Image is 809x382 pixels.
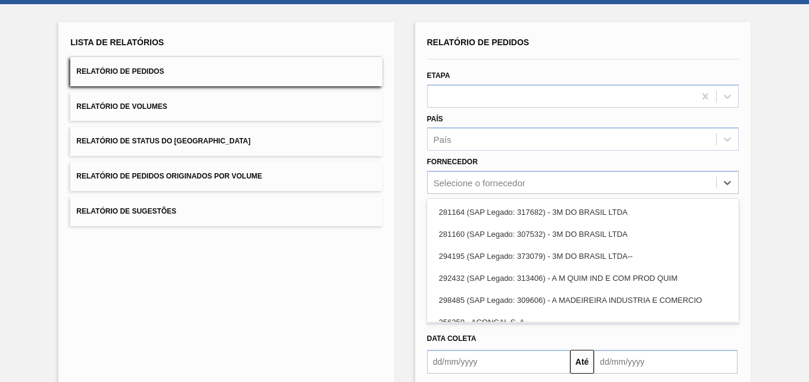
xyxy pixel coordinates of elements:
[76,102,167,111] span: Relatório de Volumes
[427,289,739,311] div: 298485 (SAP Legado: 309606) - A MADEIREIRA INDUSTRIA E COMERCIO
[76,207,176,215] span: Relatório de Sugestões
[70,92,382,121] button: Relatório de Volumes
[427,201,739,223] div: 281164 (SAP Legado: 317682) - 3M DO BRASIL LTDA
[427,71,450,80] label: Etapa
[70,37,164,47] span: Lista de Relatórios
[427,334,477,343] span: Data coleta
[76,67,164,76] span: Relatório de Pedidos
[427,37,530,47] span: Relatório de Pedidos
[427,267,739,289] div: 292432 (SAP Legado: 313406) - A M QUIM IND E COM PROD QUIM
[570,350,594,374] button: Até
[70,57,382,86] button: Relatório de Pedidos
[70,197,382,226] button: Relatório de Sugestões
[70,127,382,156] button: Relatório de Status do [GEOGRAPHIC_DATA]
[427,350,571,374] input: dd/mm/yyyy
[427,158,478,166] label: Fornecedor
[76,137,250,145] span: Relatório de Status do [GEOGRAPHIC_DATA]
[434,134,452,145] div: País
[427,245,739,267] div: 294195 (SAP Legado: 373079) - 3M DO BRASIL LTDA--
[434,178,525,188] div: Selecione o fornecedor
[427,115,443,123] label: País
[594,350,738,374] input: dd/mm/yyyy
[427,223,739,245] div: 281160 (SAP Legado: 307532) - 3M DO BRASIL LTDA
[70,162,382,191] button: Relatório de Pedidos Originados por Volume
[76,172,262,180] span: Relatório de Pedidos Originados por Volume
[427,311,739,333] div: 356259 - ACONCAL S. A.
